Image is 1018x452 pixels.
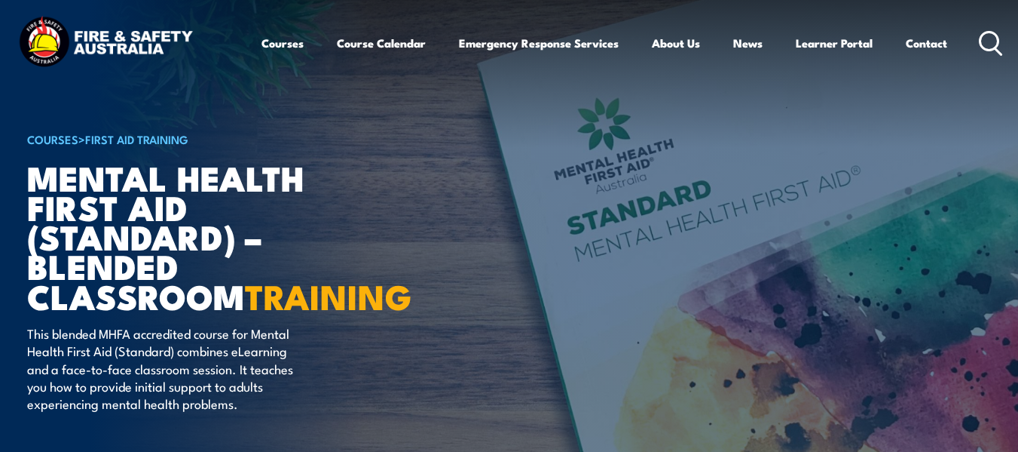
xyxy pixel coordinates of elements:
[652,25,700,61] a: About Us
[27,130,399,148] h6: >
[337,25,426,61] a: Course Calendar
[27,162,399,310] h1: Mental Health First Aid (Standard) – Blended Classroom
[459,25,619,61] a: Emergency Response Services
[245,269,412,321] strong: TRAINING
[27,324,302,413] p: This blended MHFA accredited course for Mental Health First Aid (Standard) combines eLearning and...
[796,25,873,61] a: Learner Portal
[906,25,947,61] a: Contact
[733,25,763,61] a: News
[261,25,304,61] a: Courses
[85,131,188,147] a: First Aid Training
[27,131,78,147] a: COURSES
